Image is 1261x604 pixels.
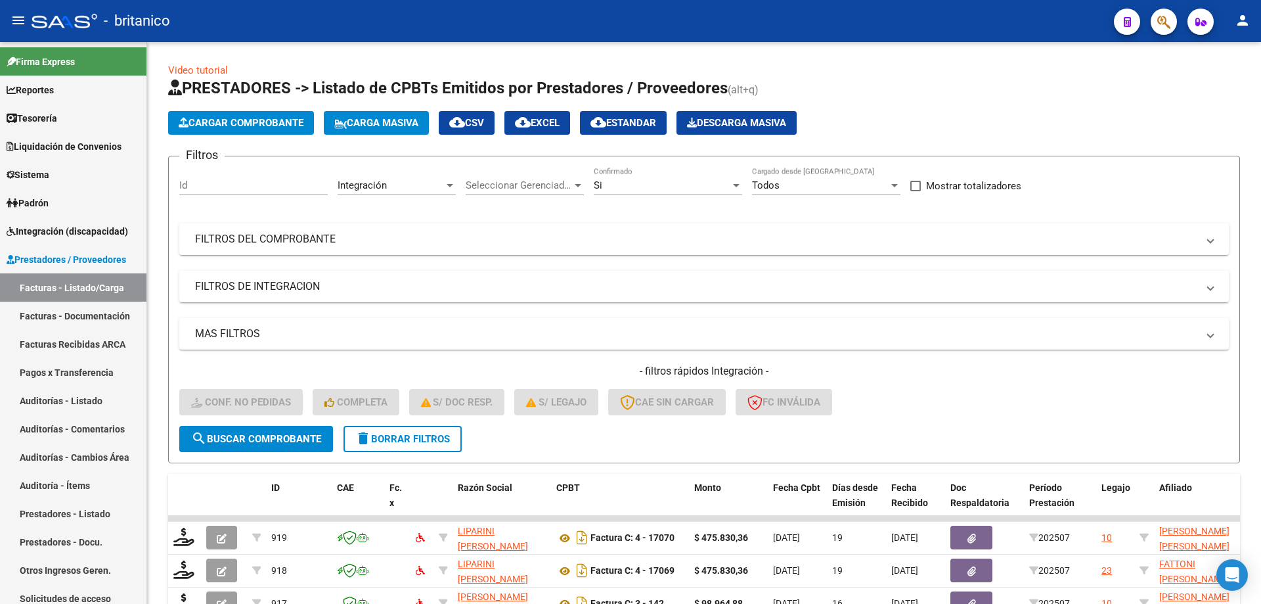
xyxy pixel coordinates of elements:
[355,433,450,445] span: Borrar Filtros
[1216,559,1248,591] div: Open Intercom Messenger
[179,389,303,415] button: Conf. no pedidas
[594,179,602,191] span: Si
[590,117,656,129] span: Estandar
[7,196,49,210] span: Padrón
[179,364,1229,379] h4: - filtros rápidos Integración -
[891,482,928,508] span: Fecha Recibido
[355,430,371,446] mat-icon: delete
[195,279,1197,294] mat-panel-title: FILTROS DE INTEGRACION
[728,83,759,96] span: (alt+q)
[1101,530,1112,546] div: 10
[689,474,768,532] datatable-header-cell: Monto
[458,559,528,584] span: LIPARINI [PERSON_NAME]
[168,79,728,97] span: PRESTADORES -> Listado de CPBTs Emitidos por Prestadores / Proveedores
[7,252,126,267] span: Prestadores / Proveedores
[191,433,321,445] span: Buscar Comprobante
[179,318,1229,350] mat-expansion-panel-header: MAS FILTROS
[421,396,493,408] span: S/ Doc Resp.
[409,389,505,415] button: S/ Doc Resp.
[608,389,726,415] button: CAE SIN CARGAR
[1024,474,1096,532] datatable-header-cell: Período Prestación
[945,474,1024,532] datatable-header-cell: Doc Respaldatoria
[195,327,1197,341] mat-panel-title: MAS FILTROS
[449,117,484,129] span: CSV
[773,482,820,493] span: Fecha Cpbt
[313,389,399,415] button: Completa
[179,223,1229,255] mat-expansion-panel-header: FILTROS DEL COMPROBANTE
[271,565,287,576] span: 918
[573,527,590,548] i: Descargar documento
[694,532,748,543] strong: $ 475.830,36
[514,389,598,415] button: S/ legajo
[891,565,918,576] span: [DATE]
[191,396,291,408] span: Conf. no pedidas
[439,111,495,135] button: CSV
[580,111,667,135] button: Estandar
[1029,532,1070,543] span: 202507
[676,111,797,135] app-download-masive: Descarga masiva de comprobantes (adjuntos)
[191,430,207,446] mat-icon: search
[384,474,410,532] datatable-header-cell: Fc. x
[676,111,797,135] button: Descarga Masiva
[271,482,280,493] span: ID
[7,139,122,154] span: Liquidación de Convenios
[104,7,170,35] span: - britanico
[827,474,886,532] datatable-header-cell: Días desde Emisión
[1096,474,1134,532] datatable-header-cell: Legajo
[458,557,546,584] div: 27114090501
[324,396,387,408] span: Completa
[324,111,429,135] button: Carga Masiva
[526,396,586,408] span: S/ legajo
[458,526,528,551] span: LIPARINI [PERSON_NAME]
[926,178,1021,194] span: Mostrar totalizadores
[343,426,462,452] button: Borrar Filtros
[832,532,843,543] span: 19
[886,474,945,532] datatable-header-cell: Fecha Recibido
[7,83,54,97] span: Reportes
[694,565,748,576] strong: $ 475.830,36
[590,566,675,576] strong: Factura C: 4 - 17069
[271,532,287,543] span: 919
[950,482,1009,508] span: Doc Respaldatoria
[590,533,675,544] strong: Factura C: 4 - 17070
[687,117,786,129] span: Descarga Masiva
[1101,482,1130,493] span: Legajo
[694,482,721,493] span: Monto
[551,474,689,532] datatable-header-cell: CPBT
[1101,563,1112,578] div: 23
[334,117,418,129] span: Carga Masiva
[266,474,332,532] datatable-header-cell: ID
[768,474,827,532] datatable-header-cell: Fecha Cpbt
[466,179,572,191] span: Seleccionar Gerenciador
[747,396,820,408] span: FC Inválida
[832,482,878,508] span: Días desde Emisión
[7,168,49,182] span: Sistema
[332,474,384,532] datatable-header-cell: CAE
[773,532,800,543] span: [DATE]
[515,114,531,130] mat-icon: cloud_download
[337,482,354,493] span: CAE
[179,146,225,164] h3: Filtros
[179,117,303,129] span: Cargar Comprobante
[7,111,57,126] span: Tesorería
[168,64,228,76] a: Video tutorial
[1029,565,1070,576] span: 202507
[7,55,75,69] span: Firma Express
[515,117,560,129] span: EXCEL
[453,474,551,532] datatable-header-cell: Razón Social
[1154,474,1259,532] datatable-header-cell: Afiliado
[11,12,26,28] mat-icon: menu
[573,560,590,581] i: Descargar documento
[1159,526,1229,581] span: [PERSON_NAME] [PERSON_NAME] [PERSON_NAME] 23501532649
[1235,12,1250,28] mat-icon: person
[773,565,800,576] span: [DATE]
[449,114,465,130] mat-icon: cloud_download
[891,532,918,543] span: [DATE]
[458,482,512,493] span: Razón Social
[389,482,402,508] span: Fc. x
[504,111,570,135] button: EXCEL
[458,524,546,551] div: 27114090501
[590,114,606,130] mat-icon: cloud_download
[168,111,314,135] button: Cargar Comprobante
[195,232,1197,246] mat-panel-title: FILTROS DEL COMPROBANTE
